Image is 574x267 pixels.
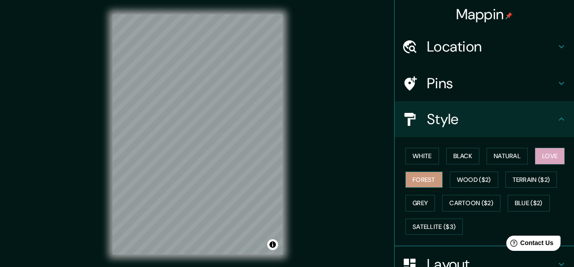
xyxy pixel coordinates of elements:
[405,219,463,235] button: Satellite ($3)
[427,38,556,56] h4: Location
[505,172,557,188] button: Terrain ($2)
[395,65,574,101] div: Pins
[427,110,556,128] h4: Style
[113,14,283,254] canvas: Map
[405,195,435,211] button: Grey
[267,239,278,250] button: Toggle attribution
[450,172,498,188] button: Wood ($2)
[446,148,480,164] button: Black
[395,101,574,137] div: Style
[427,74,556,92] h4: Pins
[494,232,564,257] iframe: Help widget launcher
[395,29,574,65] div: Location
[487,148,528,164] button: Natural
[442,195,500,211] button: Cartoon ($2)
[456,5,513,23] h4: Mappin
[405,148,439,164] button: White
[505,12,513,19] img: pin-icon.png
[535,148,565,164] button: Love
[405,172,443,188] button: Forest
[508,195,550,211] button: Blue ($2)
